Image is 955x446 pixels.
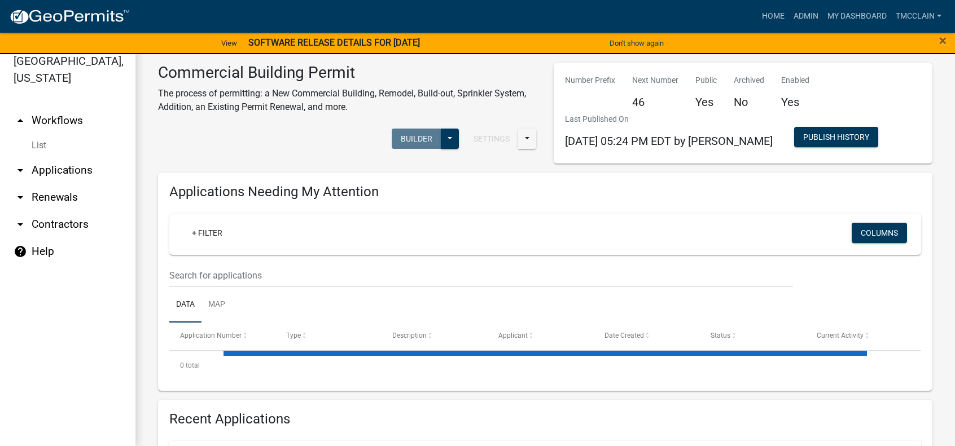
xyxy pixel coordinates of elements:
[565,74,615,86] p: Number Prefix
[392,129,441,149] button: Builder
[169,411,921,427] h4: Recent Applications
[14,245,27,258] i: help
[794,133,878,142] wm-modal-confirm: Workflow Publish History
[465,129,519,149] button: Settings
[183,223,231,243] a: + Filter
[392,332,427,339] span: Description
[695,74,717,86] p: Public
[695,95,717,109] h5: Yes
[14,218,27,231] i: arrow_drop_down
[823,6,891,27] a: My Dashboard
[594,323,700,350] datatable-header-cell: Date Created
[275,323,382,350] datatable-header-cell: Type
[201,287,232,323] a: Map
[158,87,537,114] p: The process of permitting: a New Commercial Building, Remodel, Build-out, Sprinkler System, Addit...
[565,113,773,125] p: Last Published On
[757,6,789,27] a: Home
[794,127,878,147] button: Publish History
[632,95,678,109] h5: 46
[169,351,921,379] div: 0 total
[891,6,946,27] a: tmcclain
[604,332,644,339] span: Date Created
[939,33,947,48] span: ×
[781,74,809,86] p: Enabled
[14,114,27,127] i: arrow_drop_up
[169,184,921,200] h4: Applications Needing My Attention
[169,264,793,287] input: Search for applications
[700,323,806,350] datatable-header-cell: Status
[734,74,764,86] p: Archived
[789,6,823,27] a: Admin
[734,95,764,109] h5: No
[14,191,27,204] i: arrow_drop_down
[382,323,488,350] datatable-header-cell: Description
[248,37,420,48] strong: SOFTWARE RELEASE DETAILS FOR [DATE]
[14,164,27,177] i: arrow_drop_down
[169,323,275,350] datatable-header-cell: Application Number
[286,332,301,339] span: Type
[781,95,809,109] h5: Yes
[169,287,201,323] a: Data
[939,34,947,47] button: Close
[217,34,242,52] a: View
[488,323,594,350] datatable-header-cell: Applicant
[806,323,912,350] datatable-header-cell: Current Activity
[632,74,678,86] p: Next Number
[711,332,730,339] span: Status
[565,134,773,148] span: [DATE] 05:24 PM EDT by [PERSON_NAME]
[498,332,528,339] span: Applicant
[817,332,864,339] span: Current Activity
[180,332,242,339] span: Application Number
[852,223,907,243] button: Columns
[605,34,668,52] button: Don't show again
[158,63,537,82] h3: Commercial Building Permit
